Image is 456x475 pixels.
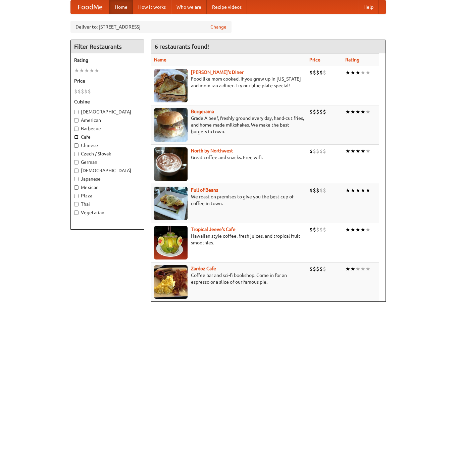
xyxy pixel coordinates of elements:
[154,115,304,135] p: Grade A beef, freshly ground every day, hand-cut fries, and home-made milkshakes. We make the bes...
[345,69,350,76] li: ★
[316,69,319,76] li: $
[345,265,350,273] li: ★
[309,69,313,76] li: $
[154,187,188,220] img: beans.jpg
[323,147,326,155] li: $
[191,69,244,75] b: [PERSON_NAME]'s Diner
[133,0,171,14] a: How it works
[74,160,79,164] input: German
[154,108,188,142] img: burgerama.jpg
[319,226,323,233] li: $
[350,147,355,155] li: ★
[74,143,79,148] input: Chinese
[313,69,316,76] li: $
[74,210,79,215] input: Vegetarian
[309,108,313,115] li: $
[191,227,236,232] a: Tropical Jeeve's Cafe
[360,187,365,194] li: ★
[355,108,360,115] li: ★
[360,108,365,115] li: ★
[74,169,79,173] input: [DEMOGRAPHIC_DATA]
[154,233,304,246] p: Hawaiian style coffee, fresh juices, and tropical fruit smoothies.
[319,187,323,194] li: $
[88,88,91,95] li: $
[74,159,141,165] label: German
[345,187,350,194] li: ★
[74,194,79,198] input: Pizza
[309,226,313,233] li: $
[74,150,141,157] label: Czech / Slovak
[154,272,304,285] p: Coffee bar and sci-fi bookshop. Come in for an espresso or a slice of our famous pie.
[309,187,313,194] li: $
[74,142,141,149] label: Chinese
[360,226,365,233] li: ★
[74,209,141,216] label: Vegetarian
[154,265,188,299] img: zardoz.jpg
[355,147,360,155] li: ★
[365,108,370,115] li: ★
[74,202,79,206] input: Thai
[74,98,141,105] h5: Cuisine
[154,69,188,102] img: sallys.jpg
[74,125,141,132] label: Barbecue
[323,108,326,115] li: $
[74,192,141,199] label: Pizza
[350,108,355,115] li: ★
[74,177,79,181] input: Japanese
[89,67,94,74] li: ★
[360,265,365,273] li: ★
[355,187,360,194] li: ★
[210,23,226,30] a: Change
[309,147,313,155] li: $
[191,148,233,153] b: North by Northwest
[74,201,141,207] label: Thai
[84,88,88,95] li: $
[360,69,365,76] li: ★
[313,265,316,273] li: $
[78,88,81,95] li: $
[313,187,316,194] li: $
[323,187,326,194] li: $
[316,226,319,233] li: $
[358,0,379,14] a: Help
[323,265,326,273] li: $
[355,69,360,76] li: ★
[316,147,319,155] li: $
[74,135,79,139] input: Cafe
[84,67,89,74] li: ★
[154,57,166,62] a: Name
[74,152,79,156] input: Czech / Slovak
[323,226,326,233] li: $
[154,226,188,259] img: jeeves.jpg
[323,69,326,76] li: $
[74,127,79,131] input: Barbecue
[74,88,78,95] li: $
[74,184,141,191] label: Mexican
[309,265,313,273] li: $
[74,57,141,63] h5: Rating
[345,57,359,62] a: Rating
[71,40,144,53] h4: Filter Restaurants
[316,265,319,273] li: $
[316,108,319,115] li: $
[191,109,214,114] a: Burgerama
[319,147,323,155] li: $
[191,187,218,193] a: Full of Beans
[345,147,350,155] li: ★
[191,266,216,271] a: Zardoz Cafe
[365,187,370,194] li: ★
[171,0,207,14] a: Who we are
[350,265,355,273] li: ★
[74,108,141,115] label: [DEMOGRAPHIC_DATA]
[365,69,370,76] li: ★
[313,108,316,115] li: $
[365,226,370,233] li: ★
[365,265,370,273] li: ★
[94,67,99,74] li: ★
[345,108,350,115] li: ★
[70,21,232,33] div: Deliver to: [STREET_ADDRESS]
[154,193,304,207] p: We roast on premises to give you the best cup of coffee in town.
